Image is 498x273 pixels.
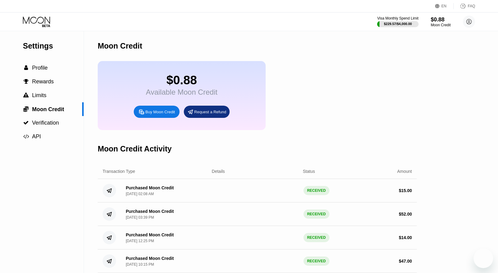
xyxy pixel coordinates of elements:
div: Request a Refund [184,106,230,118]
div: Moon Credit [98,42,142,50]
div: $0.88 [431,16,451,23]
div: [DATE] 02:08 AM [126,192,154,196]
span: API [32,133,41,140]
span: Rewards [32,78,54,85]
div: [DATE] 03:39 PM [126,215,154,220]
div: FAQ [468,4,475,8]
span:  [23,106,29,112]
div: Request a Refund [194,109,226,115]
div: Status [303,169,315,174]
div: Moon Credit [431,23,451,27]
span:  [24,65,28,71]
div: RECEIVED [304,209,329,219]
div: $ 52.00 [399,212,412,217]
span: Profile [32,65,48,71]
div: RECEIVED [304,257,329,266]
div: $0.88Moon Credit [431,16,451,27]
span:  [24,79,29,84]
iframe: Button to launch messaging window [474,249,493,268]
span: Limits [32,92,46,98]
div: Available Moon Credit [146,88,217,96]
div:  [23,79,29,84]
div: Visa Monthly Spend Limit [377,16,418,20]
div: $0.88 [146,73,217,87]
div: Transaction Type [103,169,135,174]
div: [DATE] 10:15 PM [126,262,154,267]
div: [DATE] 12:25 PM [126,239,154,243]
div: RECEIVED [304,233,329,242]
div: $229.57 / $4,000.00 [384,22,412,26]
div: EN [442,4,447,8]
div: Buy Moon Credit [145,109,175,115]
div: Purchased Moon Credit [126,209,174,214]
div: $ 47.00 [399,259,412,264]
div: FAQ [454,3,475,9]
span:  [23,134,29,139]
span: Verification [32,120,59,126]
div: $ 14.00 [399,235,412,240]
div: Visa Monthly Spend Limit$229.57/$4,000.00 [377,16,418,27]
div: Buy Moon Credit [134,106,180,118]
div:  [23,65,29,71]
div: Details [212,169,225,174]
span:  [23,93,29,98]
div: Purchased Moon Credit [126,232,174,237]
div: EN [435,3,454,9]
div: Settings [23,42,84,50]
span: Moon Credit [32,106,64,112]
div: Moon Credit Activity [98,144,172,153]
div: Purchased Moon Credit [126,185,174,190]
div: RECEIVED [304,186,329,195]
div: Amount [397,169,412,174]
span:  [23,120,29,126]
div: Purchased Moon Credit [126,256,174,261]
div: $ 15.00 [399,188,412,193]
